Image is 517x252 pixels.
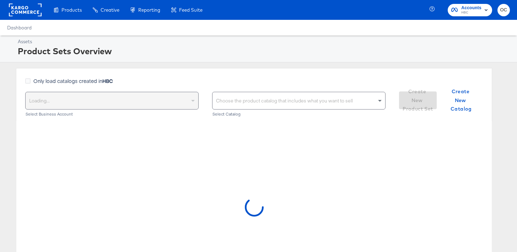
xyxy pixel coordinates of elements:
span: HBC [461,10,481,16]
span: Only load catalogs created in [33,77,113,84]
span: Products [61,7,82,13]
a: Dashboard [7,25,32,30]
div: Choose the product catalog that includes what you want to sell [212,92,385,109]
div: Select Catalog [212,112,386,117]
span: OC [500,6,507,14]
strong: HBC [102,77,113,84]
span: Creative [101,7,119,13]
span: Create New Catalog [445,87,477,113]
div: Product Sets Overview [18,45,508,57]
div: Assets [18,38,508,45]
button: OC [497,4,510,16]
div: Loading... [26,92,198,109]
span: Reporting [138,7,160,13]
button: Create New Catalog [442,91,480,109]
span: Feed Suite [179,7,203,13]
button: AccountsHBC [448,4,492,16]
div: Select Business Account [25,112,199,117]
span: Accounts [461,4,481,12]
